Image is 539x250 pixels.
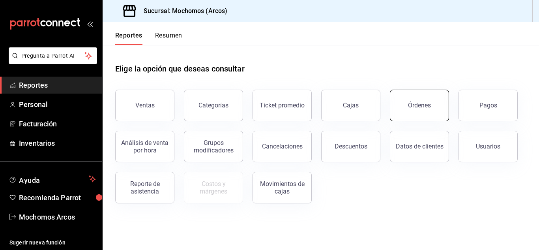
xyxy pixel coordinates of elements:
button: Cajas [321,90,380,121]
button: Ticket promedio [253,90,312,121]
button: Reporte de asistencia [115,172,174,203]
span: Ayuda [19,174,86,184]
button: Datos de clientes [390,131,449,162]
button: Órdenes [390,90,449,121]
button: Resumen [155,32,182,45]
span: Reportes [19,80,96,90]
div: Análisis de venta por hora [120,139,169,154]
span: Inventarios [19,138,96,148]
h3: Sucursal: Mochomos (Arcos) [137,6,227,16]
button: Ventas [115,90,174,121]
span: Facturación [19,118,96,129]
div: Órdenes [408,102,431,109]
button: Análisis de venta por hora [115,131,174,162]
div: Ticket promedio [260,102,305,109]
button: Contrata inventarios para ver este reporte [184,172,243,203]
button: Pagos [459,90,518,121]
button: Grupos modificadores [184,131,243,162]
div: Pagos [479,102,497,109]
button: Categorías [184,90,243,121]
button: Pregunta a Parrot AI [9,47,97,64]
div: Cajas [343,102,359,109]
div: Categorías [198,102,228,109]
button: Cancelaciones [253,131,312,162]
div: Usuarios [476,143,500,150]
div: navigation tabs [115,32,182,45]
span: Mochomos Arcos [19,212,96,222]
span: Pregunta a Parrot AI [21,52,85,60]
button: Usuarios [459,131,518,162]
div: Reporte de asistencia [120,180,169,195]
button: Descuentos [321,131,380,162]
button: open_drawer_menu [87,21,93,27]
div: Costos y márgenes [189,180,238,195]
div: Ventas [135,102,155,109]
div: Movimientos de cajas [258,180,307,195]
button: Reportes [115,32,142,45]
div: Cancelaciones [262,143,303,150]
div: Datos de clientes [396,143,444,150]
div: Grupos modificadores [189,139,238,154]
a: Pregunta a Parrot AI [6,57,97,66]
h1: Elige la opción que deseas consultar [115,63,245,75]
button: Movimientos de cajas [253,172,312,203]
span: Personal [19,99,96,110]
span: Recomienda Parrot [19,192,96,203]
span: Sugerir nueva función [9,239,96,247]
div: Descuentos [335,143,367,150]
